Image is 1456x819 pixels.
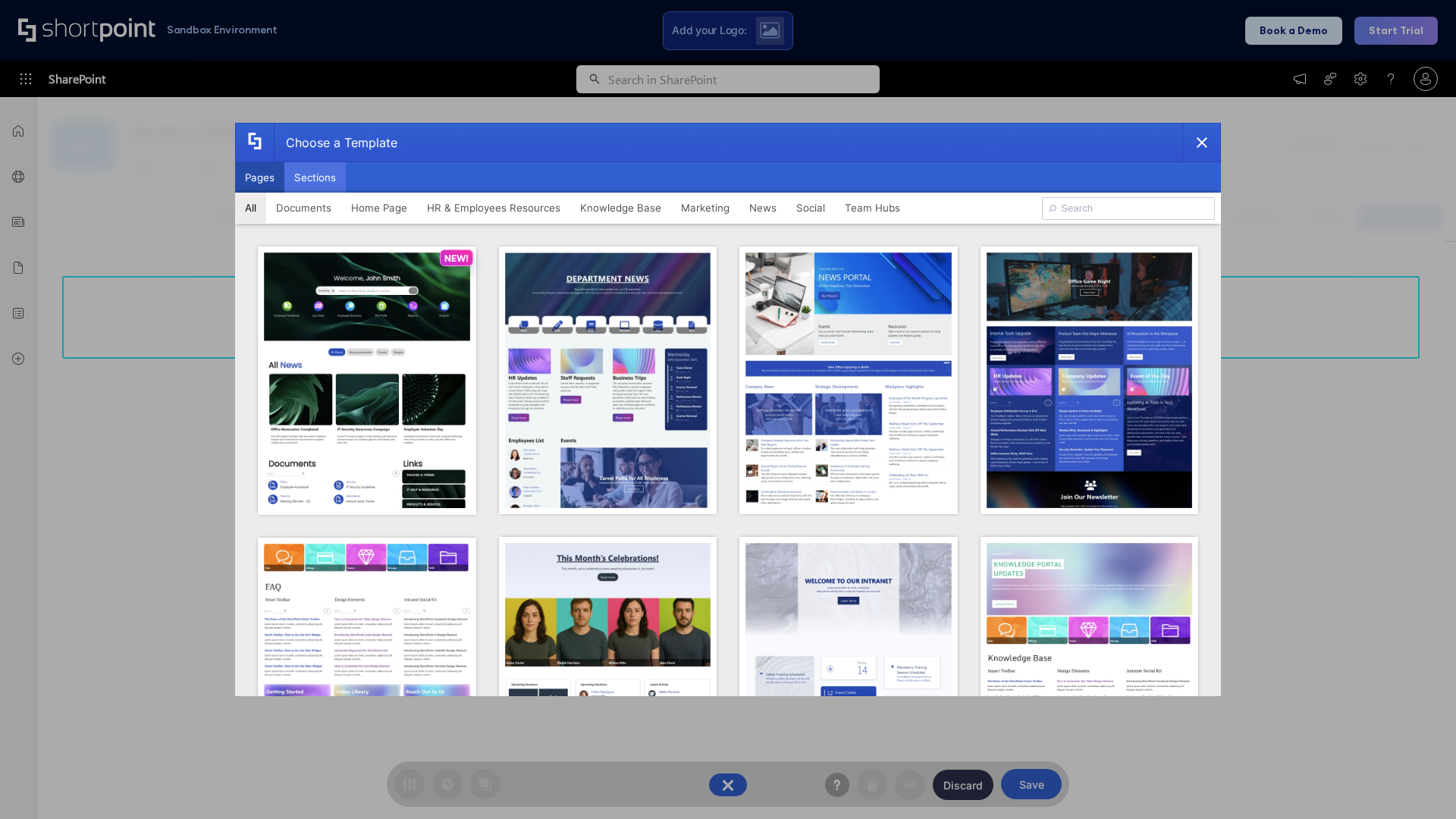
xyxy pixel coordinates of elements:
[444,253,469,264] p: NEW!
[235,123,1221,696] div: template selector
[235,193,266,223] button: All
[786,193,835,223] button: Social
[739,193,786,223] button: News
[235,162,284,193] button: Pages
[671,193,739,223] button: Marketing
[341,193,417,223] button: Home Page
[835,193,910,223] button: Team Hubs
[266,193,341,223] button: Documents
[1042,197,1215,220] input: Search
[1380,746,1456,819] iframe: Chat Widget
[274,124,397,162] div: Choose a Template
[417,193,570,223] button: HR & Employees Resources
[570,193,671,223] button: Knowledge Base
[284,162,346,193] button: Sections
